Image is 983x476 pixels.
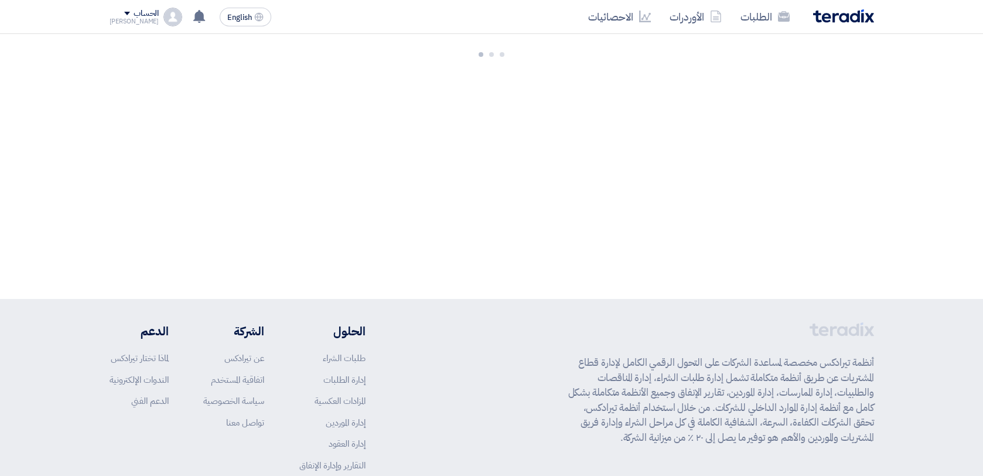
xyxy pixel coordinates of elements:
[731,3,799,30] a: الطلبات
[299,322,366,340] li: الحلول
[163,8,182,26] img: profile_test.png
[660,3,731,30] a: الأوردرات
[813,9,874,23] img: Teradix logo
[227,13,252,22] span: English
[579,3,660,30] a: الاحصائيات
[226,416,264,429] a: تواصل معنا
[224,352,264,365] a: عن تيرادكس
[134,9,159,19] div: الحساب
[110,18,159,25] div: [PERSON_NAME]
[131,395,169,407] a: الدعم الفني
[110,373,169,386] a: الندوات الإلكترونية
[568,355,874,445] p: أنظمة تيرادكس مخصصة لمساعدة الشركات على التحول الرقمي الكامل لإدارة قطاع المشتريات عن طريق أنظمة ...
[220,8,271,26] button: English
[203,395,264,407] a: سياسة الخصوصية
[329,437,366,450] a: إدارة العقود
[323,373,366,386] a: إدارة الطلبات
[110,322,169,340] li: الدعم
[326,416,366,429] a: إدارة الموردين
[323,352,366,365] a: طلبات الشراء
[111,352,169,365] a: لماذا تختار تيرادكس
[315,395,366,407] a: المزادات العكسية
[299,459,366,472] a: التقارير وإدارة الإنفاق
[211,373,264,386] a: اتفاقية المستخدم
[203,322,264,340] li: الشركة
